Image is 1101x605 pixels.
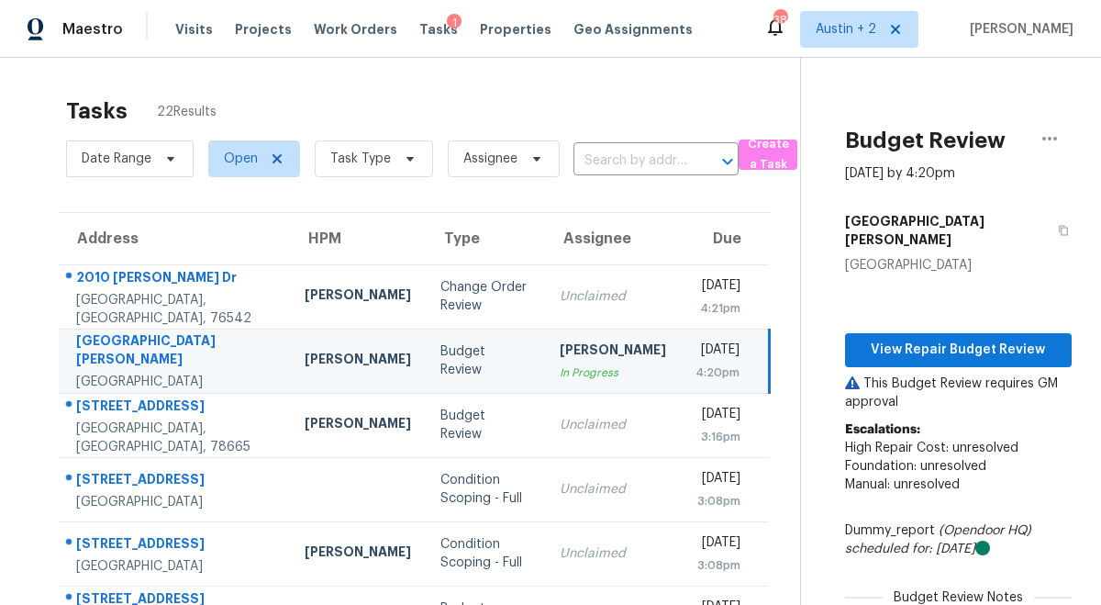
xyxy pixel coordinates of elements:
[62,20,123,39] span: Maestro
[480,20,551,39] span: Properties
[305,286,411,308] div: [PERSON_NAME]
[82,150,151,168] span: Date Range
[845,543,975,555] i: scheduled for: [DATE]
[845,521,1072,558] div: Dummy_report
[76,420,275,456] div: [GEOGRAPHIC_DATA], [GEOGRAPHIC_DATA], 78665
[560,544,666,563] div: Unclaimed
[76,268,275,291] div: 2010 [PERSON_NAME] Dr
[305,543,411,566] div: [PERSON_NAME]
[695,469,741,492] div: [DATE]
[845,164,955,183] div: [DATE] by 4:20pm
[59,213,290,264] th: Address
[681,213,770,264] th: Due
[314,20,397,39] span: Work Orders
[175,20,213,39] span: Visits
[695,299,741,318] div: 4:21pm
[573,20,693,39] span: Geo Assignments
[440,535,530,572] div: Condition Scoping - Full
[76,331,275,373] div: [GEOGRAPHIC_DATA][PERSON_NAME]
[440,342,530,379] div: Budget Review
[695,428,741,446] div: 3:16pm
[560,341,666,364] div: [PERSON_NAME]
[419,23,458,36] span: Tasks
[845,375,1072,411] p: This Budget Review requires GM approval
[157,103,217,121] span: 22 Results
[773,11,786,29] div: 38
[739,140,797,170] button: Create a Task
[573,147,687,175] input: Search by address
[224,150,258,168] span: Open
[1047,205,1072,256] button: Copy Address
[695,556,741,575] div: 3:08pm
[845,423,920,436] b: Escalations:
[845,442,1018,454] span: High Repair Cost: unresolved
[440,407,530,443] div: Budget Review
[76,291,275,328] div: [GEOGRAPHIC_DATA], [GEOGRAPHIC_DATA], 76542
[845,478,960,491] span: Manual: unresolved
[76,397,275,420] div: [STREET_ADDRESS]
[463,150,517,168] span: Assignee
[545,213,681,264] th: Assignee
[962,20,1073,39] span: [PERSON_NAME]
[76,557,275,576] div: [GEOGRAPHIC_DATA]
[939,524,1031,537] i: (Opendoor HQ)
[845,460,986,473] span: Foundation: unresolved
[695,276,741,299] div: [DATE]
[748,134,788,176] span: Create a Task
[560,416,666,434] div: Unclaimed
[330,150,391,168] span: Task Type
[560,480,666,499] div: Unclaimed
[426,213,545,264] th: Type
[76,373,275,391] div: [GEOGRAPHIC_DATA]
[440,471,530,508] div: Condition Scoping - Full
[845,212,1047,249] h5: [GEOGRAPHIC_DATA][PERSON_NAME]
[860,339,1057,362] span: View Repair Budget Review
[76,493,275,511] div: [GEOGRAPHIC_DATA]
[76,470,275,493] div: [STREET_ADDRESS]
[560,364,666,382] div: In Progress
[695,341,740,364] div: [DATE]
[290,213,426,264] th: HPM
[440,278,530,315] div: Change Order Review
[695,533,741,556] div: [DATE]
[845,256,1072,274] div: [GEOGRAPHIC_DATA]
[816,20,876,39] span: Austin + 2
[305,350,411,373] div: [PERSON_NAME]
[695,364,740,382] div: 4:20pm
[305,414,411,437] div: [PERSON_NAME]
[560,287,666,306] div: Unclaimed
[76,534,275,557] div: [STREET_ADDRESS]
[695,492,741,510] div: 3:08pm
[66,102,128,120] h2: Tasks
[447,14,462,32] div: 1
[845,131,1006,150] h2: Budget Review
[715,149,740,174] button: Open
[845,333,1072,367] button: View Repair Budget Review
[235,20,292,39] span: Projects
[695,405,741,428] div: [DATE]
